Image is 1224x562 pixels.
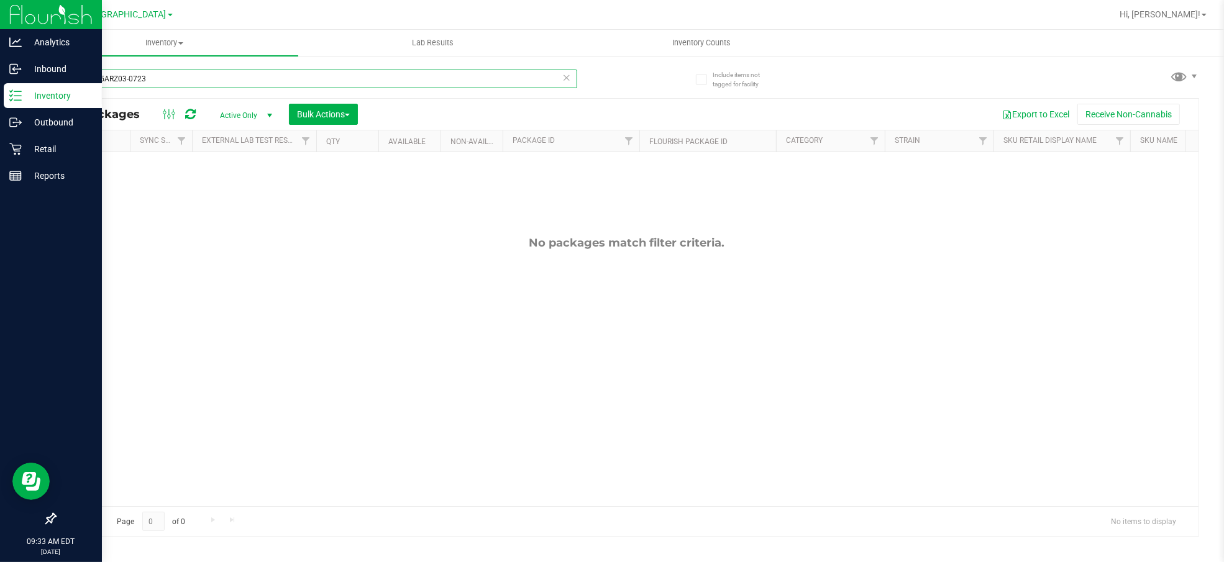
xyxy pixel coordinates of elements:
[55,70,577,88] input: Search Package ID, Item Name, SKU, Lot or Part Number...
[22,88,96,103] p: Inventory
[298,30,567,56] a: Lab Results
[388,137,426,146] a: Available
[202,136,299,145] a: External Lab Test Result
[22,35,96,50] p: Analytics
[6,547,96,556] p: [DATE]
[655,37,747,48] span: Inventory Counts
[9,143,22,155] inline-svg: Retail
[994,104,1077,125] button: Export to Excel
[22,115,96,130] p: Outbound
[9,63,22,75] inline-svg: Inbound
[22,168,96,183] p: Reports
[30,37,298,48] span: Inventory
[30,30,298,56] a: Inventory
[395,37,470,48] span: Lab Results
[22,61,96,76] p: Inbound
[6,536,96,547] p: 09:33 AM EDT
[9,36,22,48] inline-svg: Analytics
[864,130,885,152] a: Filter
[1077,104,1180,125] button: Receive Non-Cannabis
[140,136,188,145] a: Sync Status
[326,137,340,146] a: Qty
[713,70,775,89] span: Include items not tagged for facility
[81,9,167,20] span: [GEOGRAPHIC_DATA]
[895,136,920,145] a: Strain
[1101,512,1186,530] span: No items to display
[513,136,555,145] a: Package ID
[12,463,50,500] iframe: Resource center
[1120,9,1200,19] span: Hi, [PERSON_NAME]!
[55,236,1199,250] div: No packages match filter criteria.
[9,170,22,182] inline-svg: Reports
[296,130,316,152] a: Filter
[562,70,571,86] span: Clear
[649,137,728,146] a: Flourish Package ID
[1003,136,1097,145] a: Sku Retail Display Name
[289,104,358,125] button: Bulk Actions
[786,136,823,145] a: Category
[567,30,836,56] a: Inventory Counts
[297,109,350,119] span: Bulk Actions
[171,130,192,152] a: Filter
[106,512,196,531] span: Page of 0
[619,130,639,152] a: Filter
[973,130,993,152] a: Filter
[1140,136,1177,145] a: SKU Name
[9,116,22,129] inline-svg: Outbound
[22,142,96,156] p: Retail
[65,107,152,121] span: All Packages
[9,89,22,102] inline-svg: Inventory
[1110,130,1130,152] a: Filter
[450,137,506,146] a: Non-Available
